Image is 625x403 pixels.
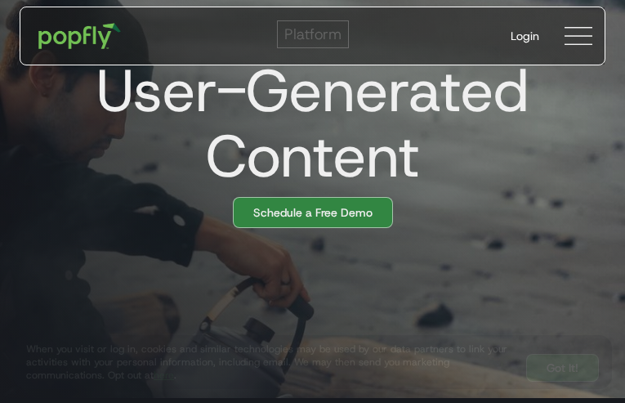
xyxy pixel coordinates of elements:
a: home [27,11,132,60]
a: here [154,369,174,382]
a: Schedule a Free Demo [233,197,393,228]
div: Login [511,28,539,44]
div: When you visit or log in, cookies and similar technologies may be used by our data partners to li... [26,343,513,382]
a: Login [498,15,552,57]
a: Got It! [526,354,599,382]
h1: User-Generated Content [7,58,605,189]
